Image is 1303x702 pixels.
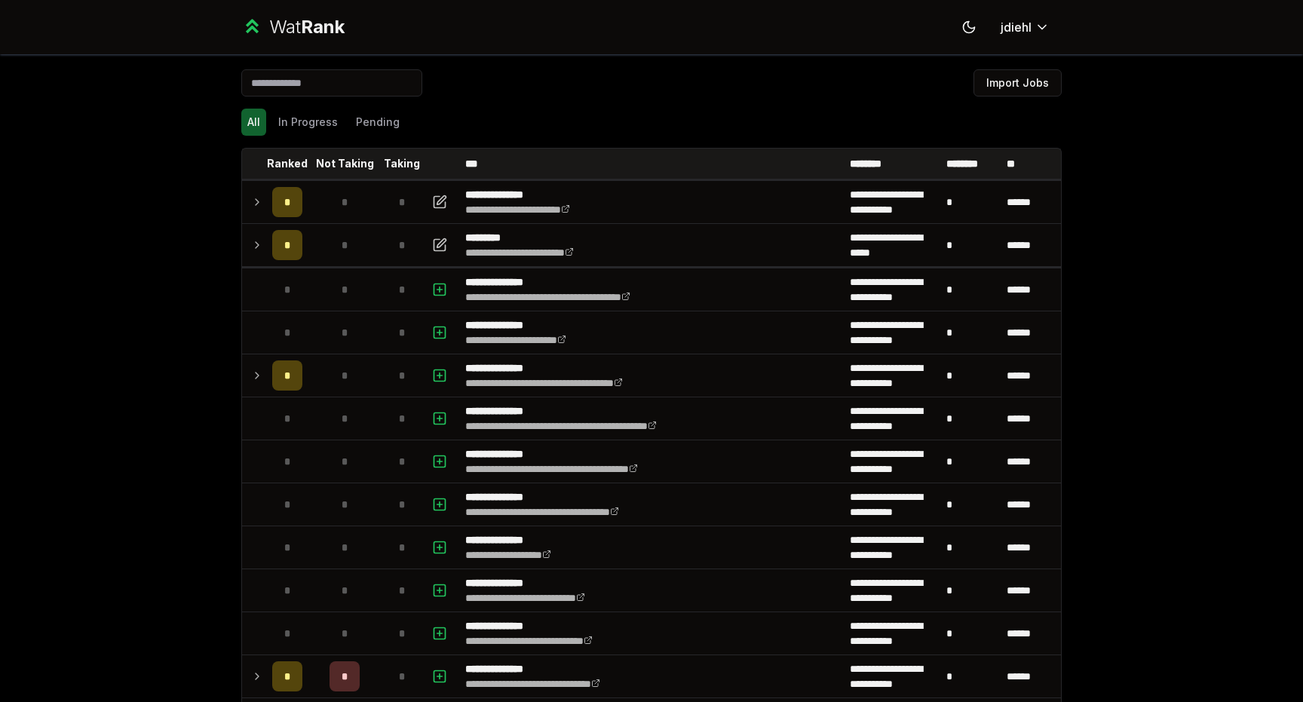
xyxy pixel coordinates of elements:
button: jdiehl [989,14,1062,41]
button: All [241,109,266,136]
button: Import Jobs [973,69,1062,97]
button: In Progress [272,109,344,136]
p: Ranked [267,156,308,171]
div: Wat [269,15,345,39]
a: WatRank [241,15,345,39]
button: Pending [350,109,406,136]
p: Not Taking [316,156,374,171]
span: Rank [301,16,345,38]
p: Taking [384,156,420,171]
span: jdiehl [1001,18,1032,36]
